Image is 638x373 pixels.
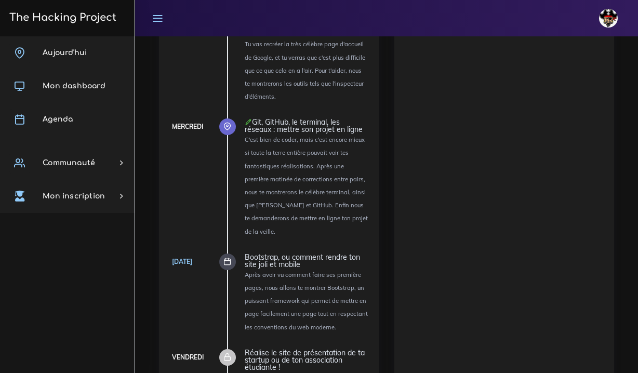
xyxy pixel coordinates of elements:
[43,115,73,123] span: Agenda
[43,192,105,200] span: Mon inscription
[6,12,116,23] h3: The Hacking Project
[172,352,204,363] div: Vendredi
[245,254,368,268] div: Bootstrap, ou comment rendre ton site joli et mobile
[245,136,368,235] small: C'est bien de coder, mais c'est encore mieux si toute la terre entière pouvait voir tes fantastiq...
[43,159,95,167] span: Communauté
[172,258,192,265] a: [DATE]
[172,121,203,132] div: Mercredi
[245,349,368,371] div: Réalise le site de présentation de ta startup ou de ton association étudiante !
[245,118,368,133] div: Git, GitHub, le terminal, les réseaux : mettre son projet en ligne
[43,82,105,90] span: Mon dashboard
[245,271,368,331] small: Après avoir vu comment faire ses première pages, nous allons te montrer Bootstrap, un puissant fr...
[43,49,87,57] span: Aujourd'hui
[599,9,618,28] img: avatar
